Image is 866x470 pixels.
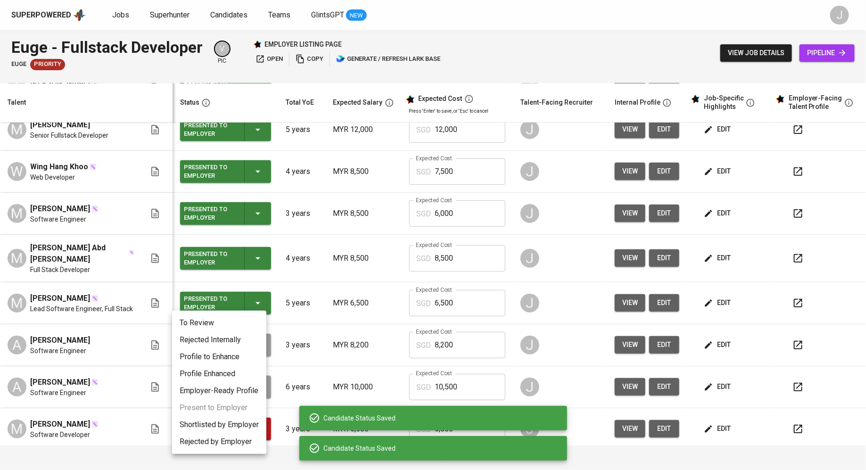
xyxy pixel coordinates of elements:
li: Shortlisted by Employer [172,416,266,433]
div: Candidate Status Saved [324,444,560,453]
li: Rejected Internally [172,331,266,348]
li: Profile Enhanced [172,365,266,382]
div: Candidate Status Saved [324,413,560,423]
li: Profile to Enhance [172,348,266,365]
li: To Review [172,314,266,331]
li: Rejected by Employer [172,433,266,450]
li: Employer-Ready Profile [172,382,266,399]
